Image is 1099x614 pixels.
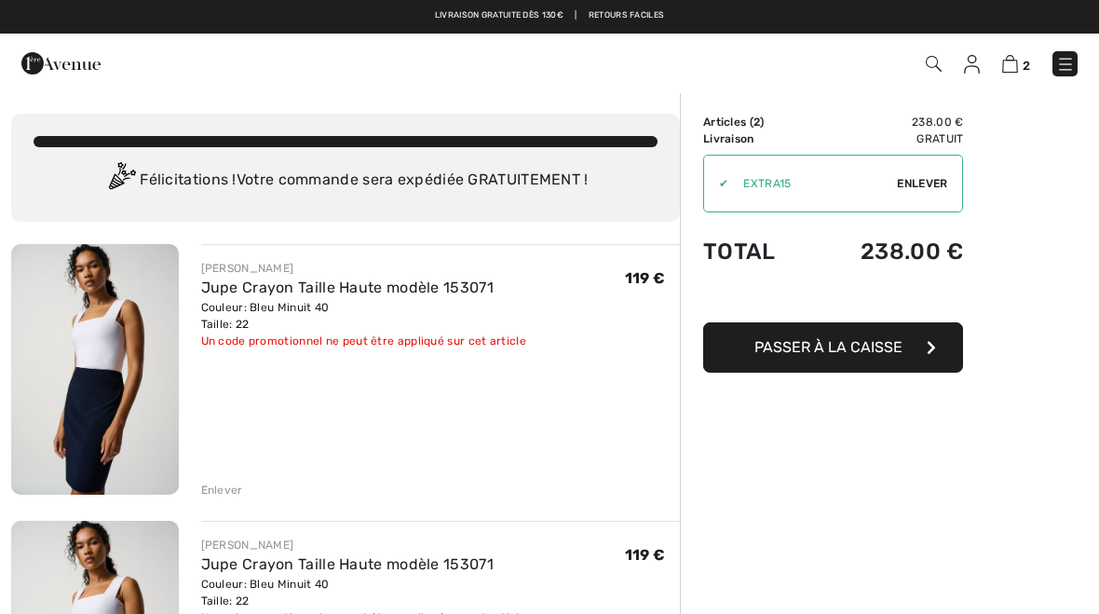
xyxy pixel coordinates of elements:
[964,55,980,74] img: Mes infos
[703,283,963,316] iframe: PayPal
[1056,55,1075,74] img: Menu
[754,338,902,356] span: Passer à la caisse
[21,53,101,71] a: 1ère Avenue
[21,45,101,82] img: 1ère Avenue
[703,220,810,283] td: Total
[703,130,810,147] td: Livraison
[201,279,494,296] a: Jupe Crayon Taille Haute modèle 153071
[1002,55,1018,73] img: Panier d'achat
[201,482,243,498] div: Enlever
[201,260,526,277] div: [PERSON_NAME]
[201,555,494,573] a: Jupe Crayon Taille Haute modèle 153071
[102,162,140,199] img: Congratulation2.svg
[589,9,665,22] a: Retours faciles
[625,546,666,564] span: 119 €
[1023,59,1030,73] span: 2
[703,114,810,130] td: Articles ( )
[810,130,963,147] td: Gratuit
[1002,52,1030,75] a: 2
[201,576,526,609] div: Couleur: Bleu Minuit 40 Taille: 22
[753,116,760,129] span: 2
[435,9,563,22] a: Livraison gratuite dès 130€
[897,175,947,192] span: Enlever
[926,56,942,72] img: Recherche
[201,537,526,553] div: [PERSON_NAME]
[201,333,526,349] div: Un code promotionnel ne peut être appliqué sur cet article
[703,322,963,373] button: Passer à la caisse
[810,114,963,130] td: 238.00 €
[575,9,577,22] span: |
[201,299,526,333] div: Couleur: Bleu Minuit 40 Taille: 22
[625,269,666,287] span: 119 €
[728,156,897,211] input: Code promo
[704,175,728,192] div: ✔
[11,244,179,495] img: Jupe Crayon Taille Haute modèle 153071
[810,220,963,283] td: 238.00 €
[34,162,658,199] div: Félicitations ! Votre commande sera expédiée GRATUITEMENT !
